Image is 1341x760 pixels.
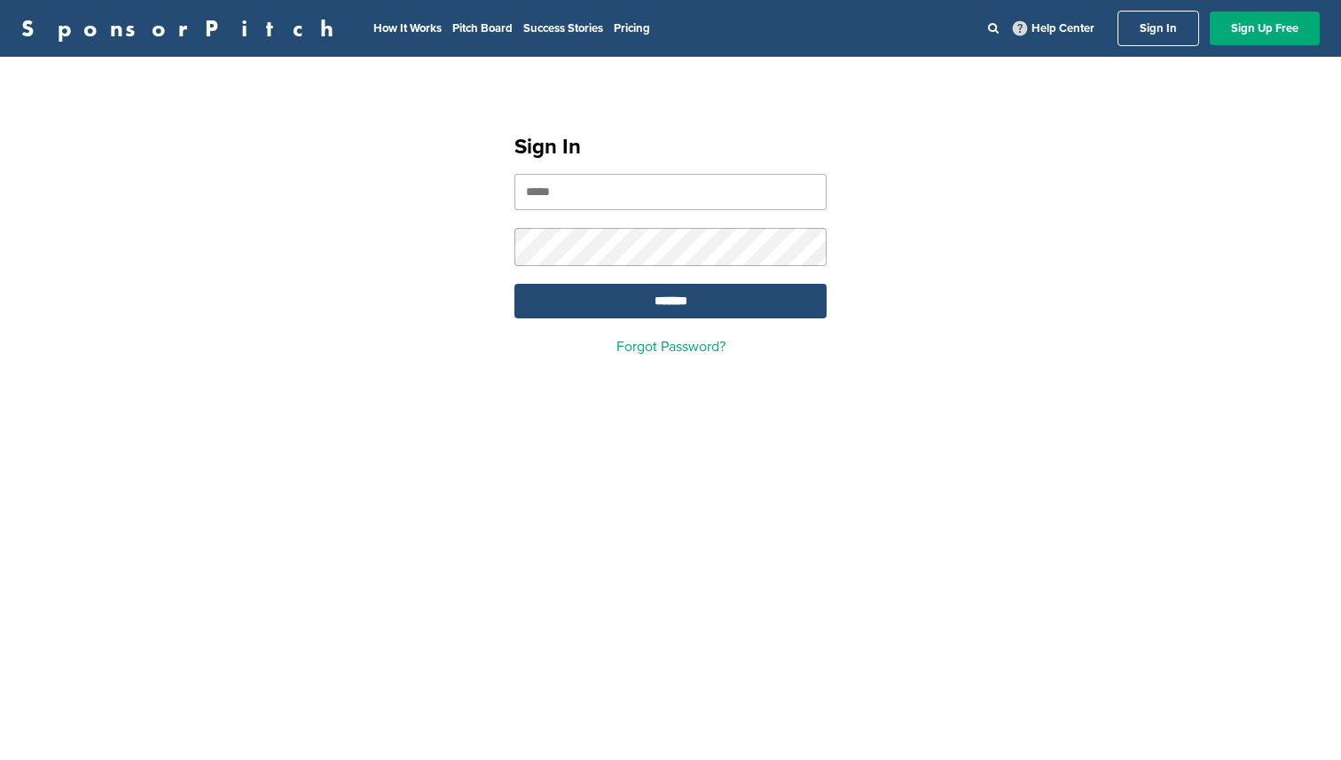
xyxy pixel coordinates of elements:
[21,17,345,40] a: SponsorPitch
[614,21,650,35] a: Pricing
[616,338,725,356] a: Forgot Password?
[452,21,513,35] a: Pitch Board
[373,21,442,35] a: How It Works
[1009,18,1098,39] a: Help Center
[523,21,603,35] a: Success Stories
[514,131,827,163] h1: Sign In
[1117,11,1199,46] a: Sign In
[1210,12,1320,45] a: Sign Up Free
